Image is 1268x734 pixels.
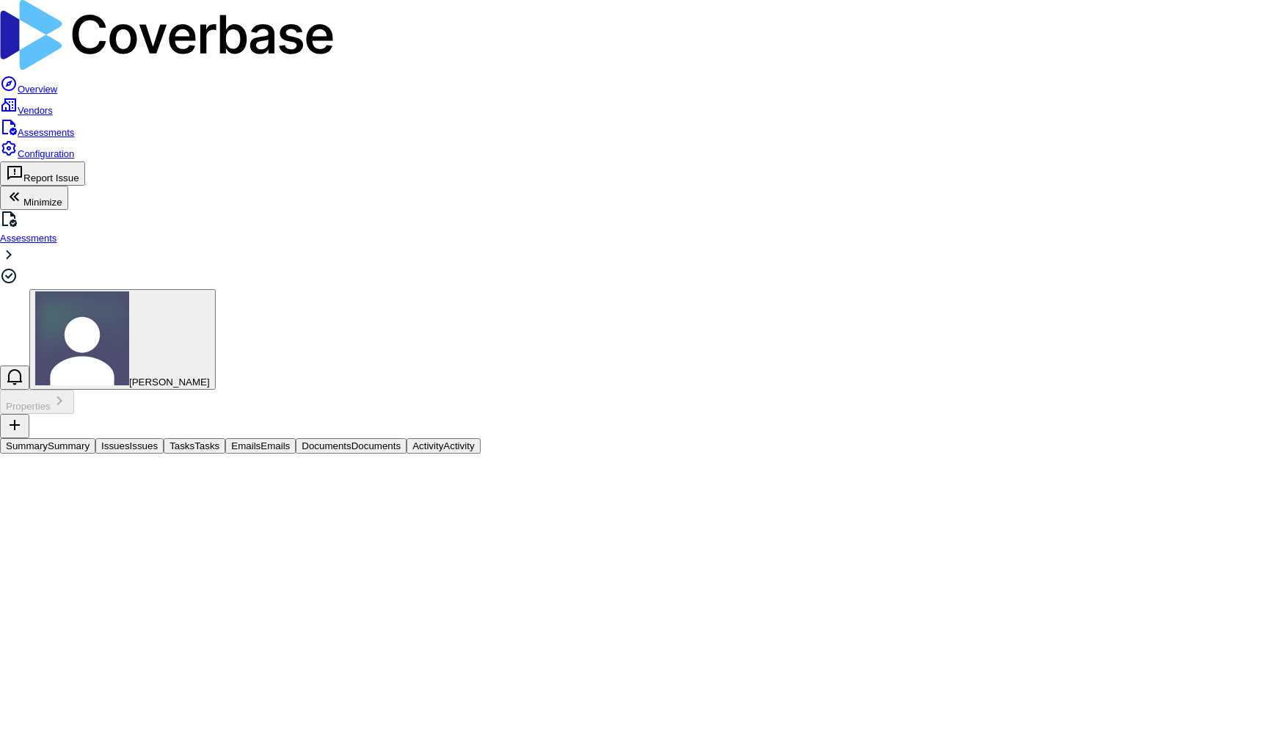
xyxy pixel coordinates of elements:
span: Tasks [170,440,194,451]
span: Summary [48,440,90,451]
span: [PERSON_NAME] [129,377,210,388]
span: Emails [231,440,260,451]
img: Prateek Paliwal avatar [35,291,129,385]
span: Properties [6,401,51,412]
span: Documents [302,440,351,451]
span: Issues [101,440,130,451]
span: Issues [130,440,158,451]
span: Tasks [194,440,219,451]
span: Emails [260,440,290,451]
button: Prateek Paliwal avatar[PERSON_NAME] [29,289,216,390]
span: Activity [412,440,443,451]
span: Summary [6,440,48,451]
span: Documents [351,440,401,451]
span: Activity [443,440,474,451]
